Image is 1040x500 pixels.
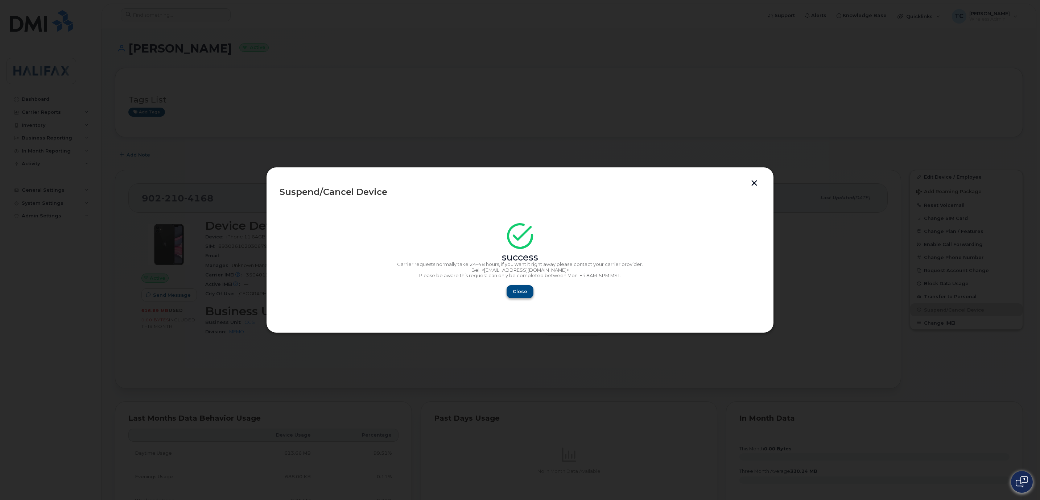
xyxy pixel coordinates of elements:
img: Open chat [1016,476,1028,488]
p: Bell <[EMAIL_ADDRESS][DOMAIN_NAME]> [280,267,760,273]
div: Suspend/Cancel Device [280,188,760,196]
div: success [280,255,760,261]
p: Carrier requests normally take 24–48 hours, if you want it right away please contact your carrier... [280,262,760,267]
span: Close [513,288,527,295]
p: Please be aware this request can only be completed between Mon-Fri 8AM-5PM MST. [280,273,760,279]
button: Close [507,285,533,298]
